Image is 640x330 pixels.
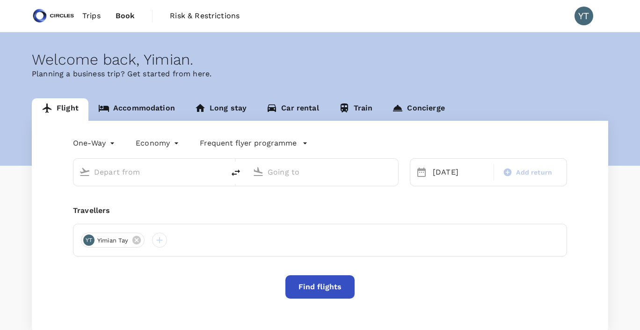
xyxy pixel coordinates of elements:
span: Add return [516,168,552,177]
a: Long stay [185,98,256,121]
div: [DATE] [429,163,492,182]
div: Travellers [73,205,567,216]
button: Open [392,171,393,173]
button: Find flights [285,275,355,299]
a: Accommodation [88,98,185,121]
img: Circles [32,6,75,26]
span: Book [116,10,135,22]
div: YT [575,7,593,25]
div: YTYimian Tay [81,233,145,248]
p: Planning a business trip? Get started from here. [32,68,608,80]
div: YT [83,235,95,246]
div: Welcome back , Yimian . [32,51,608,68]
span: Yimian Tay [92,236,134,245]
button: Open [218,171,220,173]
input: Going to [268,165,378,179]
a: Car rental [256,98,329,121]
input: Depart from [94,165,205,179]
a: Train [329,98,383,121]
button: Frequent flyer programme [200,138,308,149]
button: delete [225,161,247,184]
p: Frequent flyer programme [200,138,297,149]
a: Concierge [382,98,454,121]
div: Economy [136,136,181,151]
div: One-Way [73,136,117,151]
span: Trips [82,10,101,22]
span: Risk & Restrictions [170,10,240,22]
a: Flight [32,98,88,121]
